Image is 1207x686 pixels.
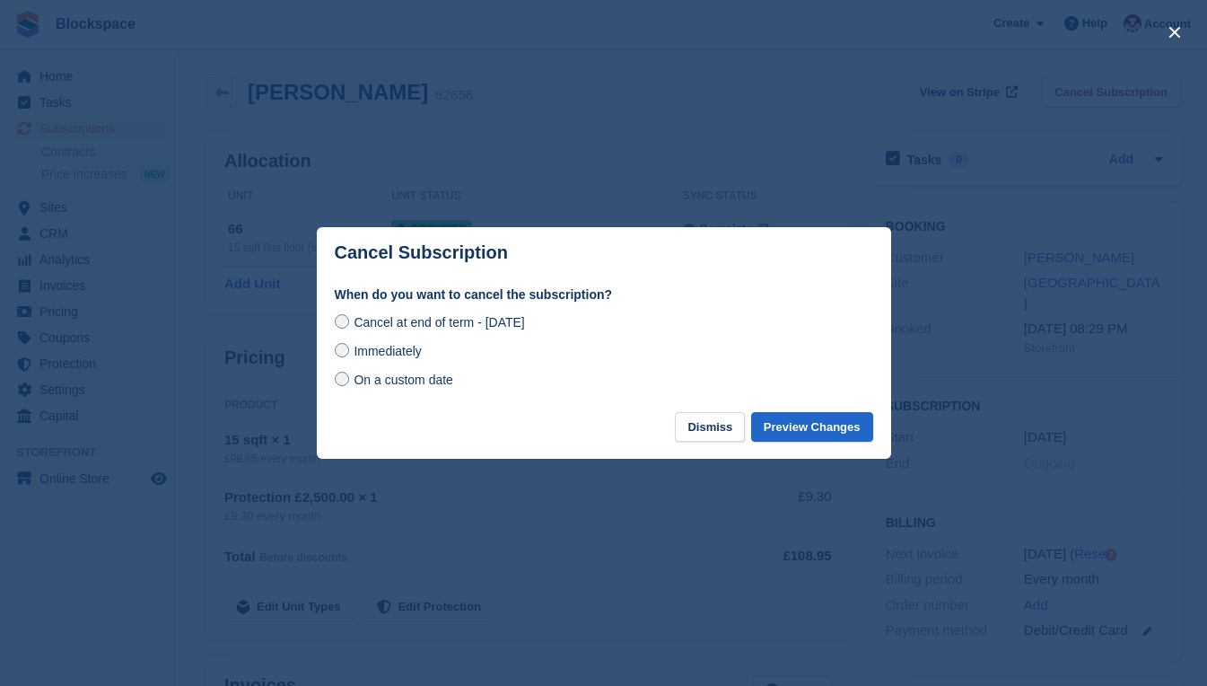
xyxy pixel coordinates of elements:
[335,286,873,304] label: When do you want to cancel the subscription?
[335,372,349,386] input: On a custom date
[751,412,873,442] button: Preview Changes
[335,242,508,263] p: Cancel Subscription
[1160,18,1189,47] button: close
[354,344,421,358] span: Immediately
[354,373,453,387] span: On a custom date
[335,314,349,329] input: Cancel at end of term - [DATE]
[675,412,745,442] button: Dismiss
[354,315,524,330] span: Cancel at end of term - [DATE]
[335,343,349,357] input: Immediately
